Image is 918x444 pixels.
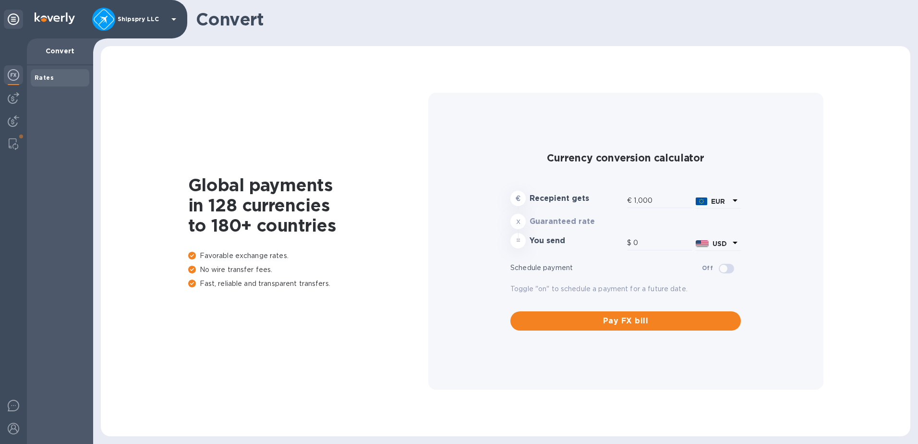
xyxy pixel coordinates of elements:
h3: Guaranteed rate [530,217,623,226]
div: € [627,194,634,208]
span: Pay FX bill [518,315,733,327]
img: Logo [35,12,75,24]
div: x [510,214,526,229]
input: Amount [634,194,692,208]
b: USD [713,240,727,247]
p: No wire transfer fees. [188,265,428,275]
h3: Recepient gets [530,194,623,203]
p: Schedule payment [510,263,702,273]
h3: You send [530,236,623,246]
div: Unpin categories [4,10,23,29]
img: Foreign exchange [8,69,19,81]
input: Amount [633,236,692,250]
p: Fast, reliable and transparent transfers. [188,279,428,289]
p: Shipspry LLC [118,16,166,23]
button: Pay FX bill [510,311,741,331]
p: Toggle "on" to schedule a payment for a future date. [510,284,741,294]
b: Rates [35,74,54,81]
b: Off [702,264,713,271]
h1: Convert [196,9,903,29]
p: Convert [35,46,85,56]
h1: Global payments in 128 currencies to 180+ countries [188,175,428,235]
h2: Currency conversion calculator [510,152,741,164]
strong: € [516,195,520,202]
p: Favorable exchange rates. [188,251,428,261]
div: = [510,233,526,248]
img: USD [696,240,709,247]
b: EUR [711,197,725,205]
div: $ [627,236,633,250]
